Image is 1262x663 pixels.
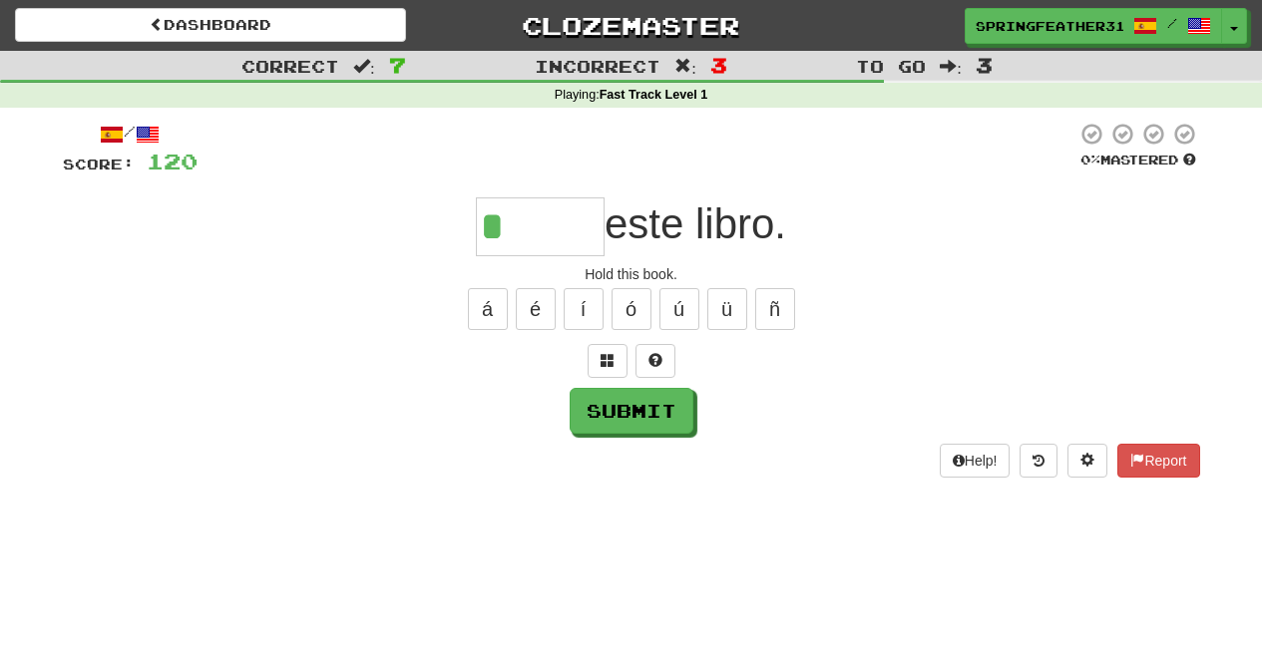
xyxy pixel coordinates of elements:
[570,388,693,434] button: Submit
[940,58,962,75] span: :
[976,17,1123,35] span: SpringFeather3133
[353,58,375,75] span: :
[856,56,926,76] span: To go
[468,288,508,330] button: á
[564,288,604,330] button: í
[1117,444,1199,478] button: Report
[1080,152,1100,167] span: 0 %
[600,88,708,102] strong: Fast Track Level 1
[389,53,406,77] span: 7
[535,56,660,76] span: Incorrect
[63,122,198,147] div: /
[588,344,628,378] button: Switch sentence to multiple choice alt+p
[516,288,556,330] button: é
[1167,16,1177,30] span: /
[710,53,727,77] span: 3
[1020,444,1057,478] button: Round history (alt+y)
[612,288,651,330] button: ó
[976,53,993,77] span: 3
[674,58,696,75] span: :
[63,264,1200,284] div: Hold this book.
[755,288,795,330] button: ñ
[635,344,675,378] button: Single letter hint - you only get 1 per sentence and score half the points! alt+h
[147,149,198,173] span: 120
[15,8,406,42] a: Dashboard
[241,56,339,76] span: Correct
[940,444,1011,478] button: Help!
[1076,152,1200,169] div: Mastered
[707,288,747,330] button: ü
[965,8,1222,44] a: SpringFeather3133 /
[63,156,135,172] span: Score:
[605,200,786,247] span: este libro.
[659,288,699,330] button: ú
[436,8,827,43] a: Clozemaster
